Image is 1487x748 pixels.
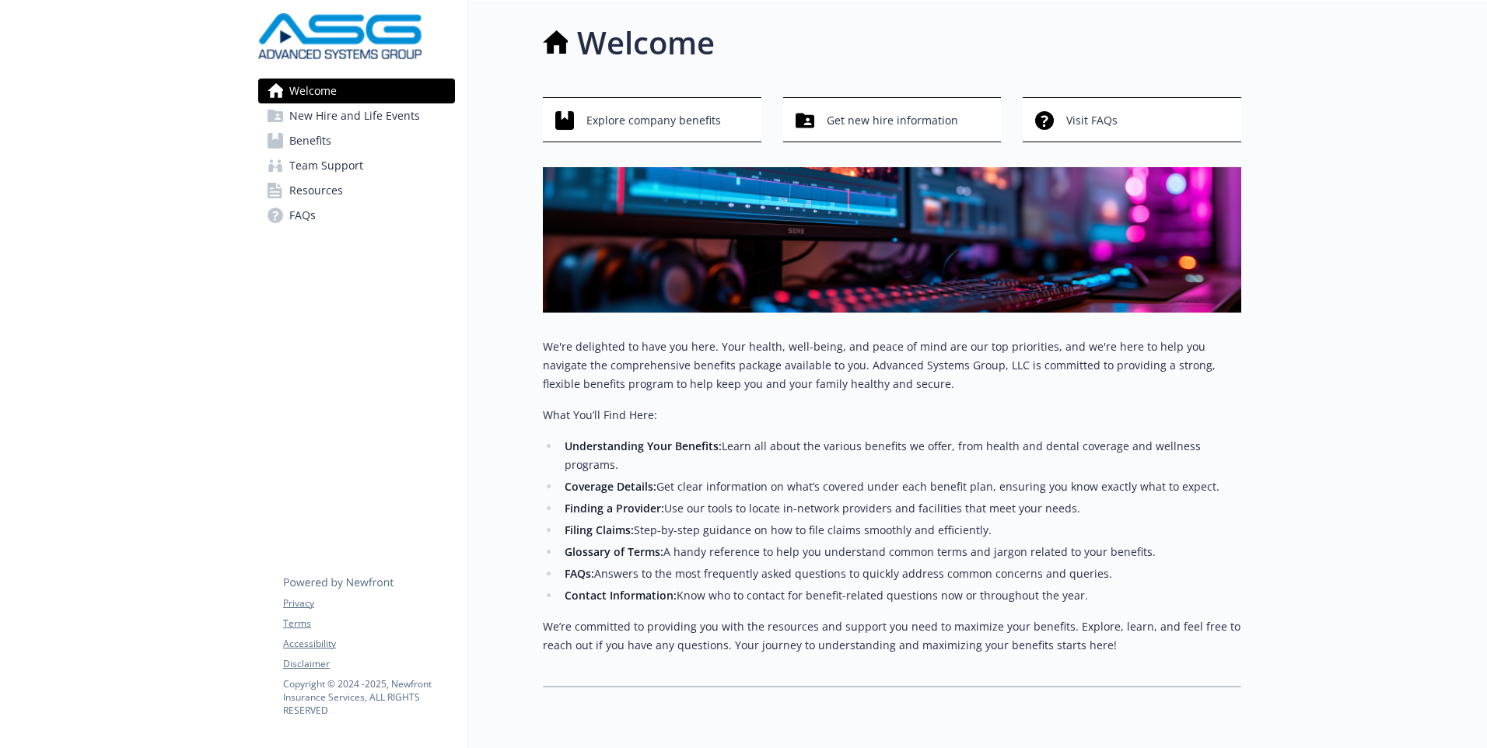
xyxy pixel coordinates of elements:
a: FAQs [258,203,455,228]
span: Explore company benefits [586,106,721,135]
p: What You’ll Find Here: [543,406,1241,425]
strong: Contact Information: [565,588,677,603]
span: Resources [289,178,343,203]
button: Get new hire information [783,97,1002,142]
button: Explore company benefits [543,97,761,142]
a: Accessibility [283,637,454,651]
img: overview page banner [543,167,1241,313]
span: Visit FAQs [1066,106,1118,135]
a: Welcome [258,79,455,103]
strong: Finding a Provider: [565,501,664,516]
strong: Understanding Your Benefits: [565,439,722,453]
a: Benefits [258,128,455,153]
a: New Hire and Life Events [258,103,455,128]
span: Get new hire information [827,106,958,135]
button: Visit FAQs [1023,97,1241,142]
li: Learn all about the various benefits we offer, from health and dental coverage and wellness progr... [560,437,1241,474]
span: New Hire and Life Events [289,103,420,128]
span: Benefits [289,128,331,153]
a: Disclaimer [283,657,454,671]
strong: FAQs: [565,566,594,581]
span: Team Support [289,153,363,178]
span: FAQs [289,203,316,228]
a: Terms [283,617,454,631]
a: Privacy [283,596,454,610]
p: We’re committed to providing you with the resources and support you need to maximize your benefit... [543,617,1241,655]
li: Step-by-step guidance on how to file claims smoothly and efficiently. [560,521,1241,540]
span: Welcome [289,79,337,103]
li: Answers to the most frequently asked questions to quickly address common concerns and queries. [560,564,1241,583]
li: A handy reference to help you understand common terms and jargon related to your benefits. [560,543,1241,561]
p: Copyright © 2024 - 2025 , Newfront Insurance Services, ALL RIGHTS RESERVED [283,677,454,717]
li: Use our tools to locate in-network providers and facilities that meet your needs. [560,499,1241,518]
strong: Coverage Details: [565,479,656,494]
p: We're delighted to have you here. Your health, well-being, and peace of mind are our top prioriti... [543,337,1241,393]
a: Resources [258,178,455,203]
h1: Welcome [577,19,715,66]
strong: Glossary of Terms: [565,544,663,559]
li: Know who to contact for benefit-related questions now or throughout the year. [560,586,1241,605]
li: Get clear information on what’s covered under each benefit plan, ensuring you know exactly what t... [560,477,1241,496]
strong: Filing Claims: [565,523,634,537]
a: Team Support [258,153,455,178]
